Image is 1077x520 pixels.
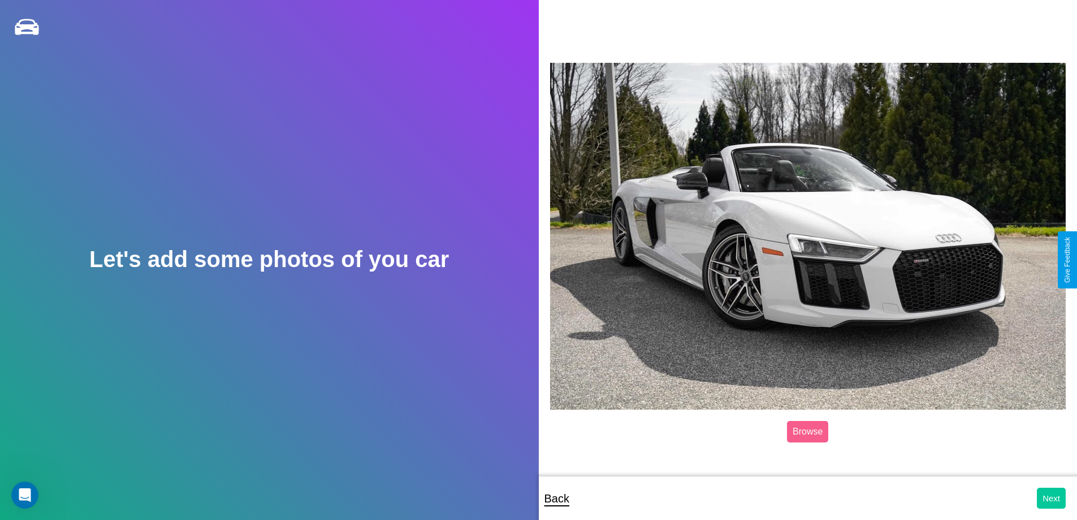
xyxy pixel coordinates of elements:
[550,63,1066,410] img: posted
[787,421,828,442] label: Browse
[1037,488,1066,509] button: Next
[1063,237,1071,283] div: Give Feedback
[89,247,449,272] h2: Let's add some photos of you car
[544,488,569,509] p: Back
[11,482,38,509] iframe: Intercom live chat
